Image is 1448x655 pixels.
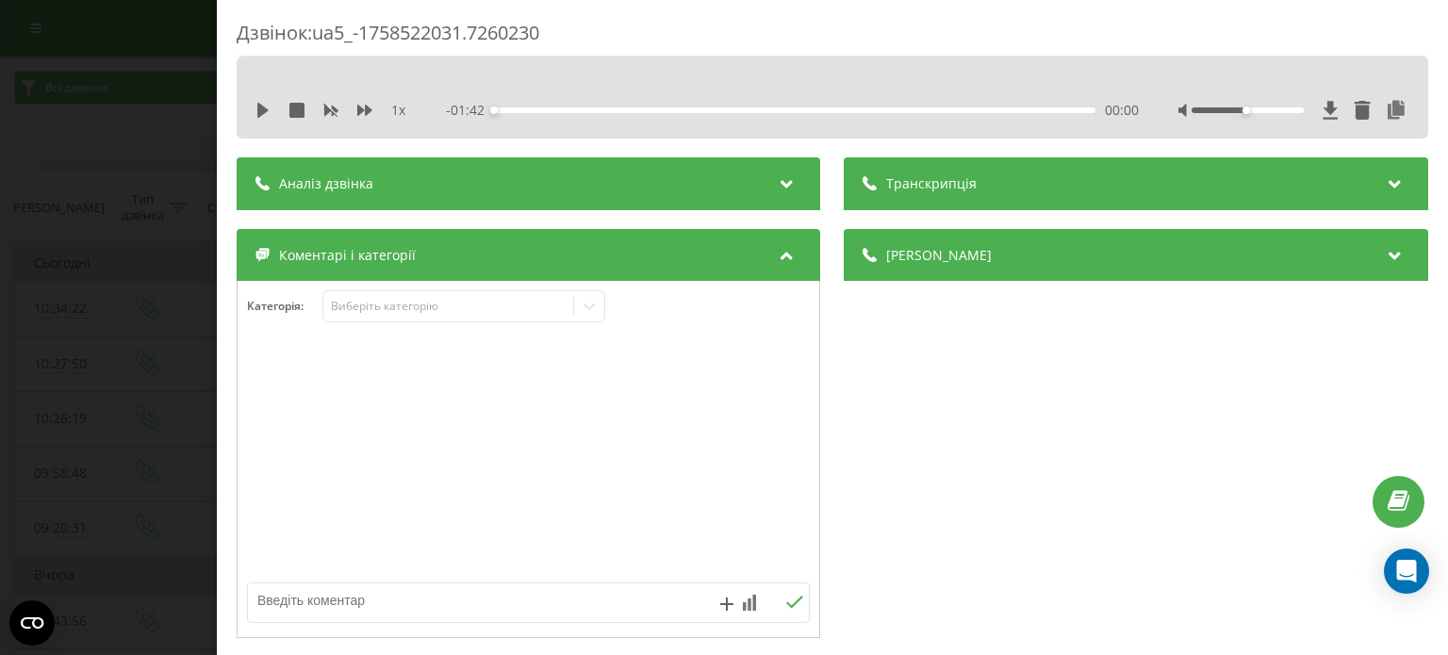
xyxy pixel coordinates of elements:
[9,600,55,646] button: Open CMP widget
[1105,101,1139,120] span: 00:00
[1384,549,1429,594] div: Open Intercom Messenger
[237,20,1428,57] div: Дзвінок : ua5_-1758522031.7260230
[887,174,978,193] span: Транскрипція
[491,106,499,114] div: Accessibility label
[1242,106,1250,114] div: Accessibility label
[887,246,993,265] span: [PERSON_NAME]
[279,174,373,193] span: Аналіз дзвінка
[391,101,405,120] span: 1 x
[331,299,567,314] div: Виберіть категорію
[447,101,495,120] span: - 01:42
[279,246,416,265] span: Коментарі і категорії
[247,300,322,313] h4: Категорія :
